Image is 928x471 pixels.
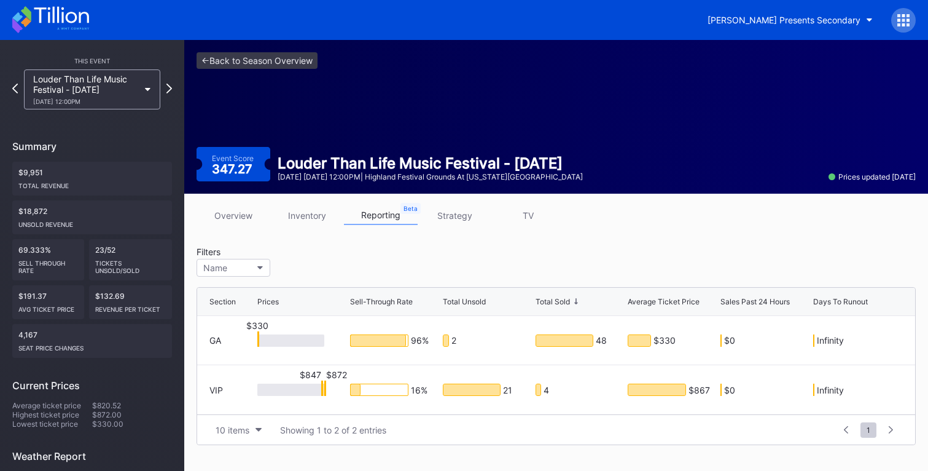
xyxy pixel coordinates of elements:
[280,425,386,435] div: Showing 1 to 2 of 2 entries
[12,379,172,392] div: Current Prices
[628,297,700,306] div: Average Ticket Price
[95,301,166,313] div: Revenue per ticket
[724,335,735,346] div: $0
[18,255,78,274] div: Sell Through Rate
[197,247,276,257] div: Filters
[12,401,92,410] div: Average ticket price
[411,384,427,395] div: 16 %
[209,385,223,395] div: VIP
[89,285,173,319] div: $132.69
[212,154,254,163] div: Event Score
[12,324,172,358] div: 4,167
[18,339,166,352] div: seat price changes
[536,297,570,306] div: Total Sold
[300,370,321,380] div: $847
[12,410,92,419] div: Highest ticket price
[197,52,318,69] a: <-Back to Season Overview
[278,154,583,172] div: Louder Than Life Music Festival - [DATE]
[12,239,84,280] div: 69.333%
[270,206,344,225] a: inventory
[209,297,236,306] div: Section
[18,177,166,189] div: Total Revenue
[209,422,268,438] button: 10 items
[451,335,456,346] div: 2
[350,297,413,306] div: Sell-Through Rate
[216,425,249,435] div: 10 items
[197,206,270,225] a: overview
[12,200,172,234] div: $18,872
[92,419,172,429] div: $330.00
[242,320,273,331] div: $330
[95,255,166,274] div: Tickets Unsold/Sold
[92,401,172,410] div: $820.52
[12,140,172,152] div: Summary
[257,297,279,306] div: Prices
[860,422,876,438] span: 1
[491,206,565,225] a: TV
[12,419,92,429] div: Lowest ticket price
[326,370,347,380] div: $872
[18,301,78,313] div: Avg ticket price
[12,162,172,196] div: $9,951
[411,335,429,346] div: 96 %
[344,206,418,225] a: reporting
[12,450,172,462] div: Weather Report
[724,384,735,395] div: $0
[503,384,512,395] div: 21
[418,206,491,225] a: strategy
[829,172,916,181] div: Prices updated [DATE]
[197,259,270,277] button: Name
[18,216,166,228] div: Unsold Revenue
[817,384,844,395] div: Infinity
[544,384,549,395] div: 4
[12,285,84,319] div: $191.37
[92,410,172,419] div: $872.00
[813,297,868,306] div: Days To Runout
[12,57,172,65] div: This Event
[653,335,676,346] div: $330
[720,297,790,306] div: Sales Past 24 Hours
[708,15,860,25] div: [PERSON_NAME] Presents Secondary
[212,163,255,175] div: 347.27
[203,263,227,273] div: Name
[817,335,844,346] div: Infinity
[33,74,139,105] div: Louder Than Life Music Festival - [DATE]
[209,335,221,346] div: GA
[698,9,882,31] button: [PERSON_NAME] Presents Secondary
[89,239,173,280] div: 23/52
[278,172,583,181] div: [DATE] [DATE] 12:00PM | Highland Festival Grounds at [US_STATE][GEOGRAPHIC_DATA]
[596,335,607,346] div: 48
[33,98,139,105] div: [DATE] 12:00PM
[443,297,486,306] div: Total Unsold
[688,384,710,395] div: $867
